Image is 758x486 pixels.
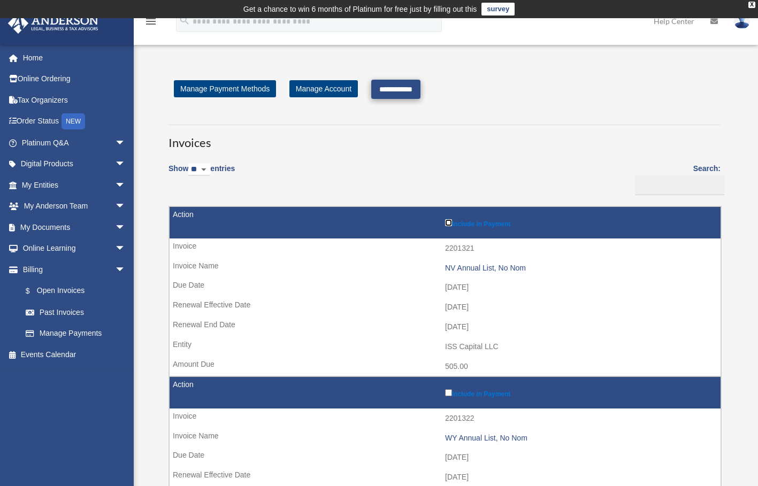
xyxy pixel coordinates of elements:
[179,14,190,26] i: search
[7,68,142,90] a: Online Ordering
[170,297,721,318] td: [DATE]
[5,13,102,34] img: Anderson Advisors Platinum Portal
[7,153,142,175] a: Digital Productsarrow_drop_down
[7,47,142,68] a: Home
[170,317,721,337] td: [DATE]
[445,217,715,228] label: Include in Payment
[15,302,136,323] a: Past Invoices
[445,219,452,226] input: Include in Payment
[481,3,515,16] a: survey
[15,280,131,302] a: $Open Invoices
[7,89,142,111] a: Tax Organizers
[144,15,157,28] i: menu
[7,217,142,238] a: My Documentsarrow_drop_down
[7,238,142,259] a: Online Learningarrow_drop_down
[62,113,85,129] div: NEW
[748,2,755,8] div: close
[170,408,721,429] td: 2201322
[115,238,136,260] span: arrow_drop_down
[170,337,721,357] td: ISS Capital LLC
[115,174,136,196] span: arrow_drop_down
[7,132,142,153] a: Platinum Q&Aarrow_drop_down
[115,196,136,218] span: arrow_drop_down
[170,357,721,377] td: 505.00
[7,196,142,217] a: My Anderson Teamarrow_drop_down
[170,277,721,298] td: [DATE]
[243,3,477,16] div: Get a chance to win 6 months of Platinum for free just by filling out this
[289,80,358,97] a: Manage Account
[7,111,142,133] a: Order StatusNEW
[445,389,452,396] input: Include in Payment
[635,175,724,196] input: Search:
[7,344,142,365] a: Events Calendar
[631,162,721,195] label: Search:
[169,125,721,151] h3: Invoices
[445,434,715,443] div: WY Annual List, No Nom
[32,284,37,298] span: $
[115,132,136,154] span: arrow_drop_down
[15,323,136,344] a: Manage Payments
[734,13,750,29] img: User Pic
[188,164,210,176] select: Showentries
[445,264,715,273] div: NV Annual List, No Nom
[169,162,235,187] label: Show entries
[7,259,136,280] a: Billingarrow_drop_down
[170,448,721,468] td: [DATE]
[170,238,721,259] td: 2201321
[7,174,142,196] a: My Entitiesarrow_drop_down
[174,80,276,97] a: Manage Payment Methods
[445,387,715,398] label: Include in Payment
[115,153,136,175] span: arrow_drop_down
[115,217,136,238] span: arrow_drop_down
[115,259,136,281] span: arrow_drop_down
[144,19,157,28] a: menu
